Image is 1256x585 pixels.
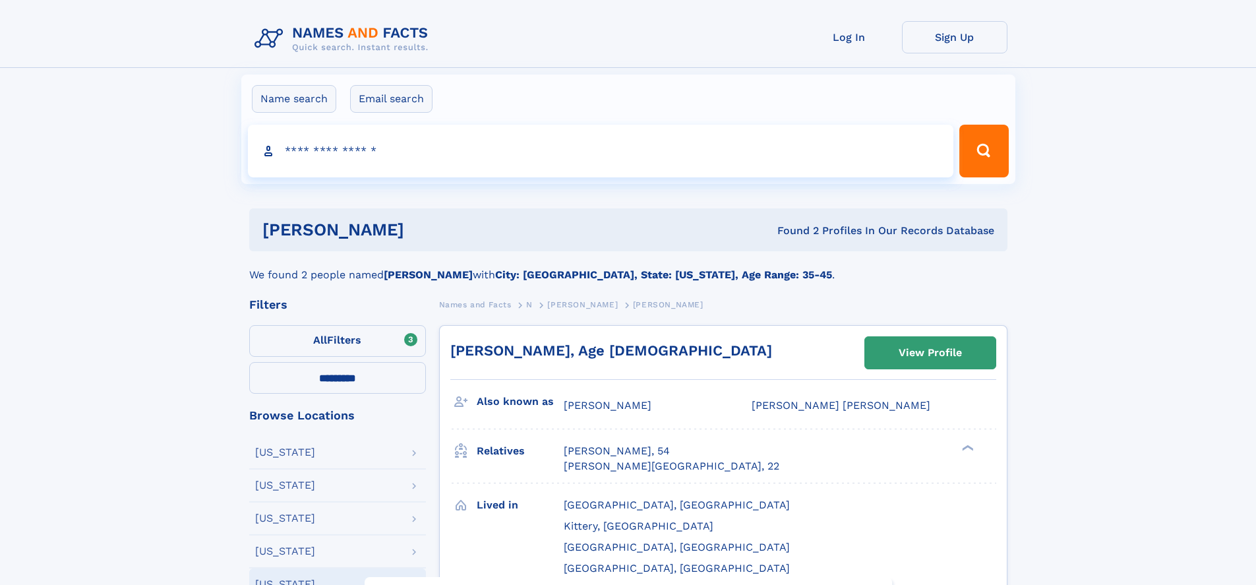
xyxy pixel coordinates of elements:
div: Browse Locations [249,410,426,421]
div: [US_STATE] [255,447,315,458]
span: [PERSON_NAME] [564,399,651,412]
a: View Profile [865,337,996,369]
div: [US_STATE] [255,513,315,524]
a: [PERSON_NAME], Age [DEMOGRAPHIC_DATA] [450,342,772,359]
span: [GEOGRAPHIC_DATA], [GEOGRAPHIC_DATA] [564,499,790,511]
label: Name search [252,85,336,113]
span: [PERSON_NAME] [PERSON_NAME] [752,399,930,412]
span: [PERSON_NAME] [547,300,618,309]
button: Search Button [959,125,1008,177]
h3: Also known as [477,390,564,413]
b: [PERSON_NAME] [384,268,473,281]
span: N [526,300,533,309]
span: [GEOGRAPHIC_DATA], [GEOGRAPHIC_DATA] [564,562,790,574]
a: [PERSON_NAME][GEOGRAPHIC_DATA], 22 [564,459,779,474]
div: Found 2 Profiles In Our Records Database [591,224,994,238]
h3: Relatives [477,440,564,462]
b: City: [GEOGRAPHIC_DATA], State: [US_STATE], Age Range: 35-45 [495,268,832,281]
a: [PERSON_NAME] [547,296,618,313]
a: Log In [796,21,902,53]
input: search input [248,125,954,177]
span: [PERSON_NAME] [633,300,703,309]
div: [US_STATE] [255,480,315,491]
div: We found 2 people named with . [249,251,1007,283]
div: View Profile [899,338,962,368]
img: Logo Names and Facts [249,21,439,57]
span: Kittery, [GEOGRAPHIC_DATA] [564,520,713,532]
div: [US_STATE] [255,546,315,557]
a: Sign Up [902,21,1007,53]
a: N [526,296,533,313]
h3: Lived in [477,494,564,516]
a: [PERSON_NAME], 54 [564,444,670,458]
span: All [313,334,327,346]
h1: [PERSON_NAME] [262,222,591,238]
label: Email search [350,85,433,113]
div: Filters [249,299,426,311]
label: Filters [249,325,426,357]
div: ❯ [959,444,974,452]
a: Names and Facts [439,296,512,313]
span: [GEOGRAPHIC_DATA], [GEOGRAPHIC_DATA] [564,541,790,553]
